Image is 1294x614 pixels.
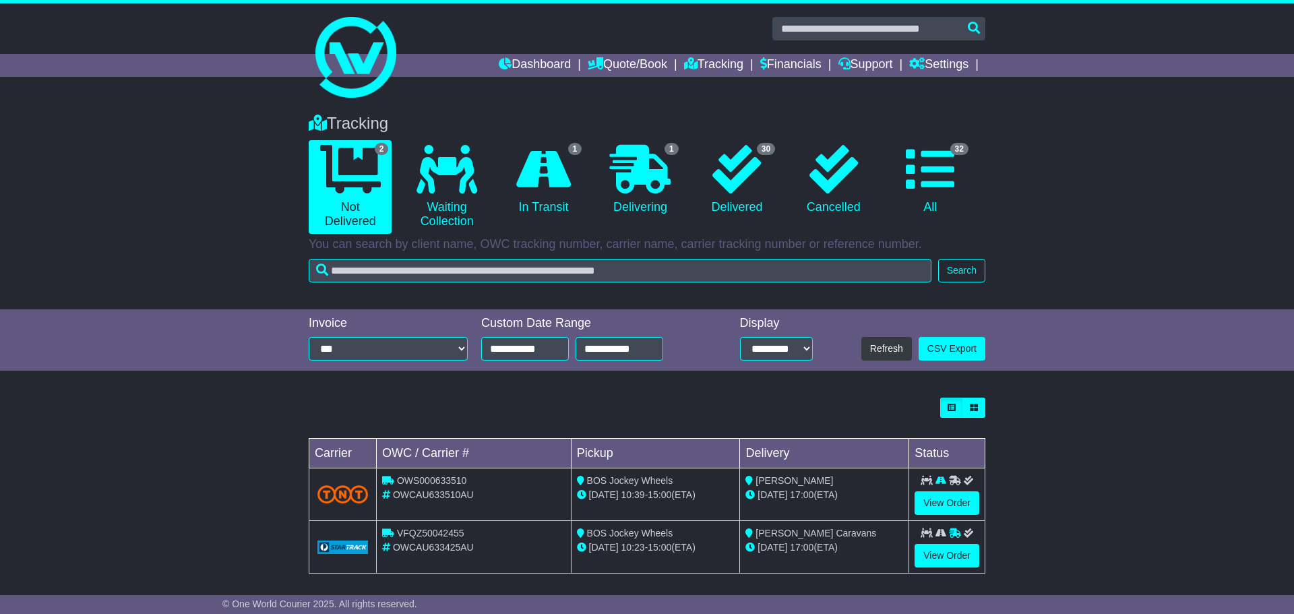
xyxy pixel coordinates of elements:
span: [DATE] [589,542,619,553]
a: Tracking [684,54,743,77]
button: Refresh [861,337,912,361]
a: Dashboard [499,54,571,77]
div: (ETA) [745,541,903,555]
span: © One World Courier 2025. All rights reserved. [222,598,417,609]
span: 10:23 [621,542,645,553]
span: OWCAU633425AU [393,542,474,553]
span: 2 [375,143,389,155]
div: - (ETA) [577,488,735,502]
a: CSV Export [919,337,985,361]
div: - (ETA) [577,541,735,555]
span: [DATE] [589,489,619,500]
a: View Order [915,544,979,567]
a: Cancelled [792,140,875,220]
span: 32 [950,143,968,155]
img: GetCarrierServiceLogo [317,541,368,554]
span: OWS000633510 [397,475,467,486]
a: 1 Delivering [598,140,681,220]
p: You can search by client name, OWC tracking number, carrier name, carrier tracking number or refe... [309,237,985,252]
div: Custom Date Range [481,316,698,331]
span: 15:00 [648,489,671,500]
a: Financials [760,54,822,77]
span: OWCAU633510AU [393,489,474,500]
span: 17:00 [790,489,813,500]
div: (ETA) [745,488,903,502]
td: Status [909,439,985,468]
a: 30 Delivered [696,140,778,220]
span: BOS Jockey Wheels [587,475,673,486]
td: Carrier [309,439,377,468]
span: 10:39 [621,489,645,500]
span: BOS Jockey Wheels [587,528,673,539]
div: Display [740,316,813,331]
span: 1 [568,143,582,155]
span: 15:00 [648,542,671,553]
button: Search [938,259,985,282]
div: Invoice [309,316,468,331]
span: 1 [665,143,679,155]
td: OWC / Carrier # [377,439,572,468]
img: TNT_Domestic.png [317,485,368,503]
span: [PERSON_NAME] [756,475,833,486]
span: VFQZ50042455 [397,528,464,539]
a: Support [838,54,893,77]
a: Waiting Collection [405,140,488,234]
td: Delivery [740,439,909,468]
a: Quote/Book [588,54,667,77]
a: 2 Not Delivered [309,140,392,234]
div: Tracking [302,114,992,133]
span: 30 [757,143,775,155]
a: View Order [915,491,979,515]
a: 32 All [889,140,972,220]
span: [DATE] [758,542,787,553]
a: 1 In Transit [502,140,585,220]
span: 17:00 [790,542,813,553]
td: Pickup [571,439,740,468]
span: [DATE] [758,489,787,500]
a: Settings [909,54,968,77]
span: [PERSON_NAME] Caravans [756,528,876,539]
